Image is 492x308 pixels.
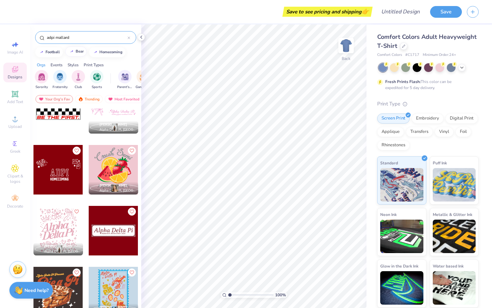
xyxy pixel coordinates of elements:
[339,39,353,52] img: Back
[456,127,471,137] div: Foil
[75,85,82,90] span: Club
[377,100,479,108] div: Print Type
[35,70,48,90] div: filter for Sorority
[377,127,404,137] div: Applique
[93,50,98,54] img: trend_line.gif
[380,211,397,218] span: Neon Ink
[376,5,425,18] input: Untitled Design
[380,159,398,166] span: Standard
[361,7,369,15] span: 👉
[39,50,44,54] img: trend_line.gif
[92,85,102,90] span: Sports
[78,97,83,101] img: trending.gif
[445,113,478,124] div: Digital Print
[433,271,476,305] img: Water based Ink
[37,62,46,68] div: Orgs
[75,95,103,103] div: Trending
[7,204,23,209] span: Decorate
[90,70,103,90] button: filter button
[377,140,410,150] div: Rhinestones
[35,70,48,90] button: filter button
[136,70,151,90] button: filter button
[75,73,82,81] img: Club Image
[8,74,22,80] span: Designs
[99,122,127,127] span: [PERSON_NAME]
[377,33,477,50] span: Comfort Colors Adult Heavyweight T-Shirt
[35,85,48,90] span: Sorority
[433,159,447,166] span: Puff Ink
[380,271,423,305] img: Glow in the Dark Ink
[275,292,286,298] span: 100 %
[140,73,147,81] img: Game Day Image
[128,208,136,216] button: Like
[423,52,456,58] span: Minimum Order: 24 +
[380,262,418,269] span: Glow in the Dark Ink
[76,50,84,53] div: bear
[406,127,433,137] div: Transfers
[72,70,85,90] div: filter for Club
[136,70,151,90] div: filter for Game Day
[93,73,101,81] img: Sports Image
[385,79,468,91] div: This color can be expedited for 5 day delivery.
[3,173,27,184] span: Clipart & logos
[7,50,23,55] span: Image AI
[35,95,73,103] div: Your Org's Fav
[65,47,87,57] button: bear
[99,50,122,54] div: homecoming
[99,188,136,193] span: Alpha Delta Pi, [GEOGRAPHIC_DATA]
[53,85,68,90] span: Fraternity
[99,183,127,188] span: [PERSON_NAME]
[68,62,79,68] div: Styles
[108,97,113,101] img: most_fav.gif
[121,73,129,81] img: Parent's Weekend Image
[8,124,22,129] span: Upload
[117,70,133,90] div: filter for Parent's Weekend
[105,95,143,103] div: Most Favorited
[84,62,104,68] div: Print Types
[128,268,136,277] button: Like
[73,268,81,277] button: Like
[99,127,136,132] span: Alpha Delta Pi, [GEOGRAPHIC_DATA][US_STATE]
[73,208,81,216] button: Like
[433,220,476,253] img: Metallic & Glitter Ink
[412,113,443,124] div: Embroidery
[433,211,472,218] span: Metallic & Glitter Ink
[51,62,63,68] div: Events
[46,50,60,54] div: football
[342,56,350,62] div: Back
[377,113,410,124] div: Screen Print
[7,99,23,104] span: Add Text
[380,220,423,253] img: Neon Ink
[433,262,464,269] span: Water based Ink
[136,85,151,90] span: Game Day
[44,244,72,249] span: [PERSON_NAME]
[10,149,20,154] span: Greek
[73,147,81,155] button: Like
[117,85,133,90] span: Parent's Weekend
[24,287,49,294] strong: Need help?
[284,7,371,17] div: Save to see pricing and shipping
[377,52,402,58] span: Comfort Colors
[385,79,421,84] strong: Fresh Prints Flash:
[90,70,103,90] div: filter for Sports
[89,47,126,57] button: homecoming
[430,6,462,18] button: Save
[56,73,64,81] img: Fraternity Image
[35,47,63,57] button: football
[38,73,46,81] img: Sorority Image
[38,97,44,101] img: most_fav.gif
[405,52,419,58] span: # C1717
[435,127,454,137] div: Vinyl
[128,147,136,155] button: Like
[117,70,133,90] button: filter button
[433,168,476,202] img: Puff Ink
[72,70,85,90] button: filter button
[53,70,68,90] div: filter for Fraternity
[46,34,128,41] input: Try "Alpha"
[380,168,423,202] img: Standard
[53,70,68,90] button: filter button
[69,50,74,54] img: trend_line.gif
[44,249,80,254] span: Alpha Delta Pi, [GEOGRAPHIC_DATA][US_STATE]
